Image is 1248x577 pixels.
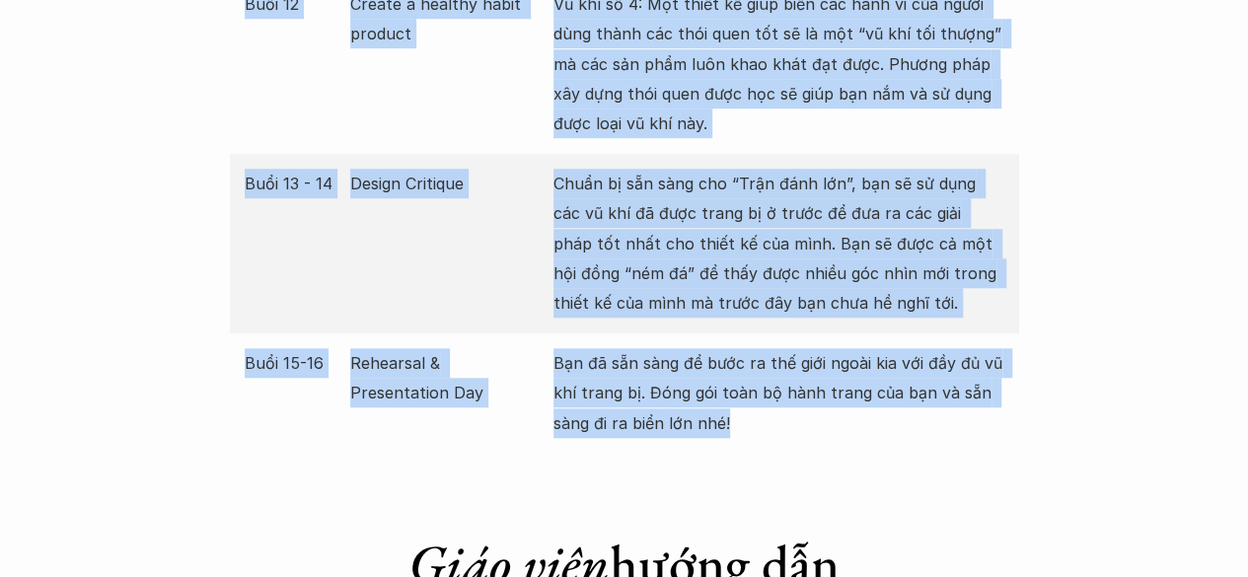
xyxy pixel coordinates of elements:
[350,169,544,198] p: Design Critique
[245,169,341,198] p: Buổi 13 - 14
[553,169,1004,319] p: Chuẩn bị sẵn sàng cho “Trận đánh lớn”, bạn sẽ sử dụng các vũ khí đã được trang bị ở trước để đưa ...
[350,348,544,408] p: Rehearsal & Presentation Day
[553,348,1004,438] p: Bạn đã sẵn sàng để bước ra thế giới ngoài kia với đầy đủ vũ khí trang bị. Đóng gói toàn bộ hành t...
[245,348,341,378] p: Buổi 15-16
